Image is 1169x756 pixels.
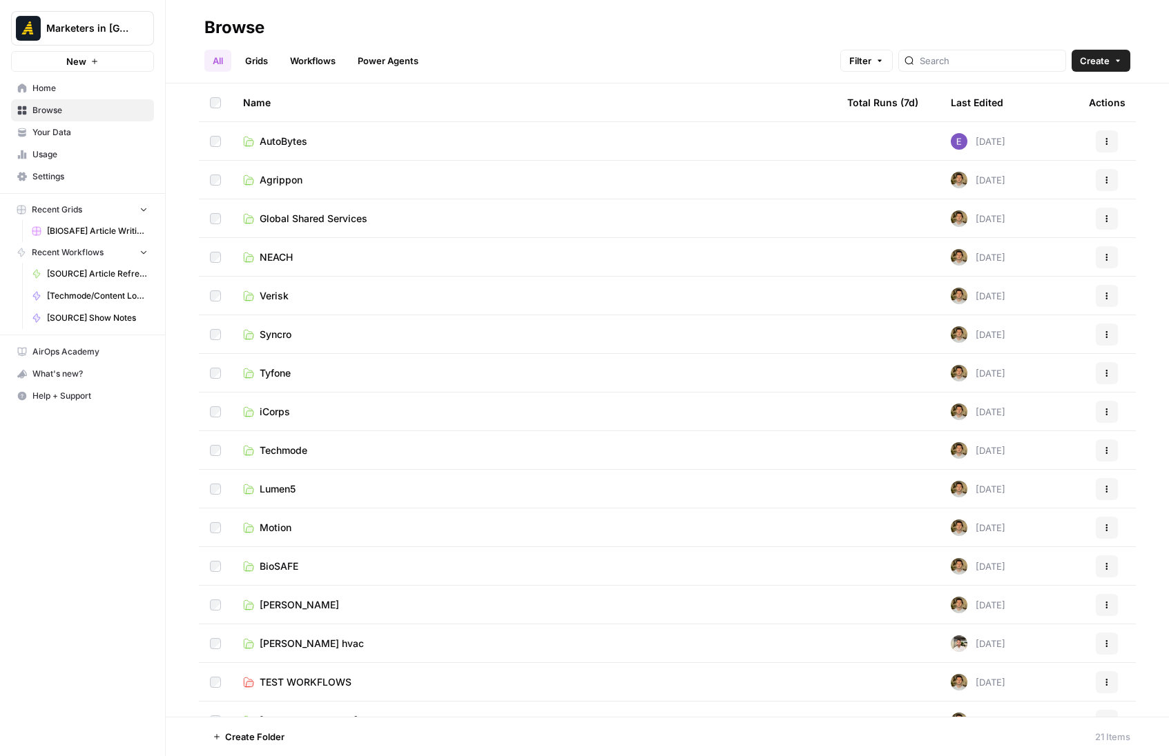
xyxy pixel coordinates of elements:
span: [Techmode/Content Logistics] Show Notes [47,290,148,302]
a: [SOURCE] Article Refresh Writing [26,263,154,285]
img: 5zyzjh3tw4s3l6pe5wy4otrd1hyg [951,597,967,613]
span: Tyfone [260,366,291,380]
a: Home [11,77,154,99]
img: 5zyzjh3tw4s3l6pe5wy4otrd1hyg [951,172,967,188]
span: AutoBytes [260,135,307,148]
div: [DATE] [951,713,1005,729]
a: Lumen5 [243,482,825,496]
span: [SOURCE] Show Notes [47,312,148,324]
button: Help + Support [11,385,154,407]
div: [DATE] [951,558,1005,575]
a: Grids [237,50,276,72]
span: [PERSON_NAME] hvac [260,637,364,650]
span: Agrippon [260,173,302,187]
img: 5zyzjh3tw4s3l6pe5wy4otrd1hyg [951,674,967,690]
a: [BIOSAFE] Article Writing - Keyword-Driven Article + Source Grid [26,220,154,242]
span: BioSAFE [260,559,298,573]
a: Agrippon [243,173,825,187]
span: Browse [32,104,148,117]
a: AutoBytes [243,135,825,148]
img: fgkld43o89z7d2dcu0r80zen0lng [951,133,967,150]
a: Verisk [243,289,825,303]
a: Syncro [243,328,825,341]
span: Motion [260,521,291,535]
span: [SOURCE] Article Refresh Writing [47,268,148,280]
button: What's new? [11,363,154,385]
span: Recent Grids [32,203,82,216]
span: Settings [32,170,148,183]
div: [DATE] [951,288,1005,304]
div: [DATE] [951,442,1005,459]
div: [DATE] [951,326,1005,343]
span: Your Data [32,126,148,139]
span: Syncro [260,328,291,341]
button: Recent Grids [11,199,154,220]
img: 5zyzjh3tw4s3l6pe5wy4otrd1hyg [951,558,967,575]
span: Usage [32,148,148,161]
span: Lumen5 [260,482,296,496]
a: Browse [11,99,154,121]
div: [DATE] [951,365,1005,381]
div: Name [243,83,825,121]
span: Global Shared Services [260,212,367,226]
a: Workflows [282,50,344,72]
img: 5zyzjh3tw4s3l6pe5wy4otrd1hyg [951,404,967,420]
a: Your Data [11,121,154,143]
div: Total Runs (7d) [847,83,918,121]
span: Home [32,82,148,94]
span: [BIOSAFE] Article Writing - Keyword-Driven Article + Source Grid [47,225,148,237]
button: Filter [840,50,893,72]
a: TEST WORKFLOWS [243,675,825,689]
span: Verisk [260,289,289,303]
img: 5zyzjh3tw4s3l6pe5wy4otrd1hyg [951,442,967,459]
button: Create [1072,50,1130,72]
img: 5zyzjh3tw4s3l6pe5wy4otrd1hyg [951,519,967,536]
input: Search [920,54,1060,68]
div: [DATE] [951,481,1005,497]
span: NEACH [260,250,293,264]
div: Last Edited [951,83,1003,121]
img: 5zyzjh3tw4s3l6pe5wy4otrd1hyg [951,249,967,266]
button: New [11,51,154,72]
div: [DATE] [951,519,1005,536]
a: [Techmode/Content Logistics] Show Notes [26,285,154,307]
a: Techmode [243,444,825,457]
span: Recent Workflows [32,246,104,259]
a: [PERSON_NAME] hvac [243,637,825,650]
a: AirOps Academy [11,341,154,363]
span: iCorps [260,405,290,419]
a: Global Shared Services [243,212,825,226]
a: [SOURCE] Show Notes [26,307,154,329]
div: [DATE] [951,597,1005,613]
span: Help + Support [32,390,148,402]
img: 5zyzjh3tw4s3l6pe5wy4otrd1hyg [951,713,967,729]
span: Create Folder [225,730,284,744]
div: [DATE] [951,249,1005,266]
span: Marketers in [GEOGRAPHIC_DATA] [46,21,130,35]
img: 5zyzjh3tw4s3l6pe5wy4otrd1hyg [951,288,967,304]
span: TEST WORKFLOWS [260,675,351,689]
img: 5zyzjh3tw4s3l6pe5wy4otrd1hyg [951,365,967,381]
div: Browse [204,17,264,39]
a: [GEOGRAPHIC_DATA] [243,714,825,728]
span: AirOps Academy [32,346,148,358]
span: Techmode [260,444,307,457]
div: Actions [1089,83,1125,121]
a: Settings [11,166,154,188]
span: Filter [849,54,871,68]
img: 3yju8kyn2znwnw93b46w7rs9iqok [951,635,967,652]
span: New [66,54,86,68]
a: BioSAFE [243,559,825,573]
img: Marketers in Demand Logo [16,16,41,41]
div: 21 Items [1095,730,1130,744]
div: [DATE] [951,172,1005,188]
span: [PERSON_NAME] [260,598,339,612]
a: [PERSON_NAME] [243,598,825,612]
div: [DATE] [951,133,1005,150]
a: NEACH [243,250,825,264]
span: Create [1080,54,1110,68]
button: Workspace: Marketers in Demand [11,11,154,46]
a: All [204,50,231,72]
a: Usage [11,143,154,166]
img: 5zyzjh3tw4s3l6pe5wy4otrd1hyg [951,326,967,343]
